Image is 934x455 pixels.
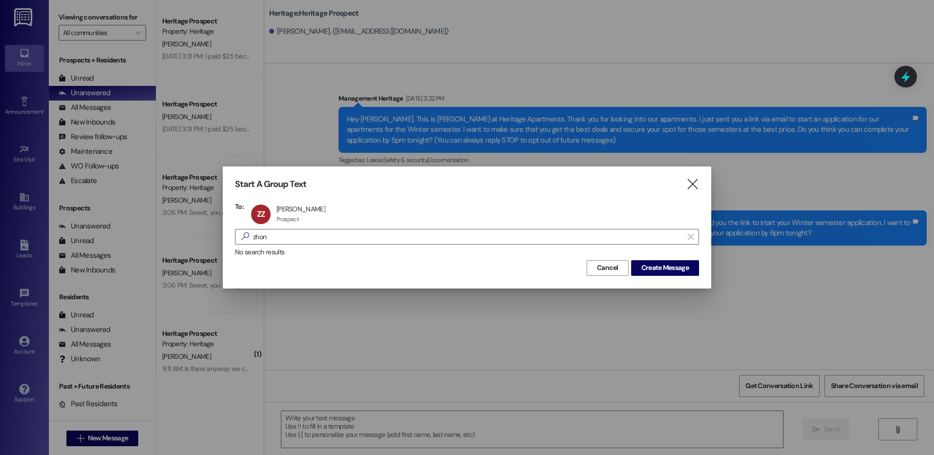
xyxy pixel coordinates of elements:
[587,260,629,276] button: Cancel
[235,247,699,257] div: No search results
[276,215,299,223] div: Prospect
[276,205,325,213] div: [PERSON_NAME]
[237,231,253,242] i: 
[235,202,244,211] h3: To:
[683,229,699,244] button: Clear text
[253,230,683,244] input: Search for any contact or apartment
[686,179,699,189] i: 
[641,263,689,273] span: Create Message
[257,209,265,219] span: ZZ
[597,263,618,273] span: Cancel
[688,233,693,241] i: 
[235,179,306,190] h3: Start A Group Text
[631,260,699,276] button: Create Message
